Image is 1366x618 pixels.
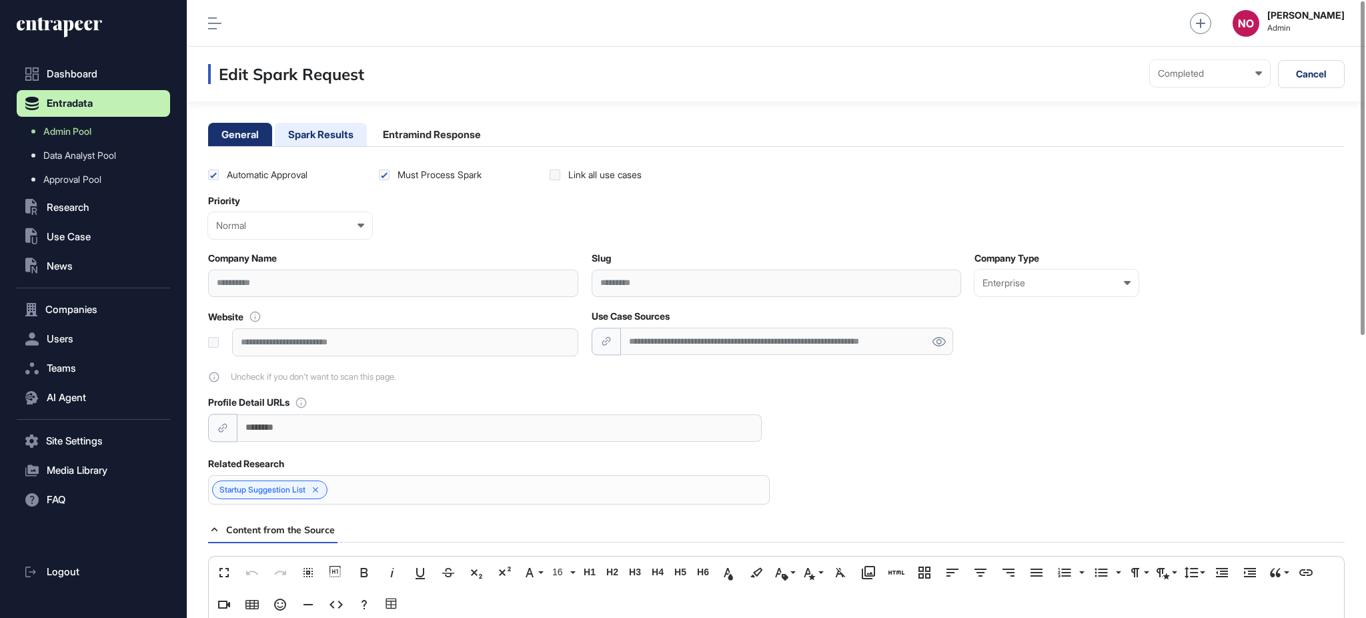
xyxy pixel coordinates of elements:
[602,559,622,586] button: H2
[17,61,170,87] a: Dashboard
[568,168,642,182] div: Link all use cases
[17,384,170,411] button: AI Agent
[1237,559,1263,586] button: Increase Indent (Ctrl+])
[47,465,107,476] span: Media Library
[380,591,405,618] button: Table Builder
[352,591,377,618] button: Help (Ctrl+/)
[211,559,237,586] button: Fullscreen
[772,559,797,586] button: Inline Class
[231,372,396,382] span: Uncheck if you don't want to scan this page.
[17,487,170,513] button: FAQ
[828,559,853,586] button: Clear Formatting
[1024,559,1049,586] button: Align Justify
[1153,559,1179,586] button: Paragraph Style
[1293,559,1319,586] button: Insert Link (Ctrl+K)
[602,567,622,578] span: H2
[1209,559,1235,586] button: Decrease Indent (Ctrl+[)
[47,567,79,577] span: Logout
[23,168,170,192] a: Approval Pool
[1233,10,1259,37] button: NO
[47,495,65,505] span: FAQ
[17,428,170,454] button: Site Settings
[1052,559,1077,586] button: Ordered List
[17,559,170,585] a: Logout
[227,168,307,182] div: Automatic Approval
[1265,559,1291,586] button: Quote
[856,559,881,586] button: Media Library
[17,90,170,117] button: Entradata
[352,559,377,586] button: Bold (Ctrl+B)
[17,457,170,484] button: Media Library
[580,559,600,586] button: H1
[208,196,240,206] label: Priority
[275,123,367,146] li: Spark Results
[323,591,349,618] button: Code View
[208,312,243,322] label: Website
[267,559,293,586] button: Redo (Ctrl+Shift+Z)
[47,98,93,109] span: Entradata
[239,559,265,586] button: Undo (Ctrl+Z)
[693,559,713,586] button: H6
[648,559,668,586] button: H4
[295,559,321,586] button: Select All
[974,253,1039,264] label: Company Type
[670,559,690,586] button: H5
[625,567,645,578] span: H3
[592,253,611,264] label: Slug
[46,436,103,446] span: Site Settings
[1278,60,1345,88] button: Cancel
[398,168,482,182] div: Must Process Spark
[267,591,293,618] button: Emoticons
[548,559,577,586] button: 16
[648,567,668,578] span: H4
[17,296,170,323] button: Companies
[47,202,89,213] span: Research
[1267,23,1345,33] span: Admin
[884,559,909,586] button: Add HTML
[211,591,237,618] button: Insert Video
[1181,559,1207,586] button: Line Height
[550,567,570,578] span: 16
[580,567,600,578] span: H1
[17,194,170,221] button: Research
[43,174,101,185] span: Approval Pool
[968,559,993,586] button: Align Center
[912,559,937,586] button: Responsive Layout
[996,559,1021,586] button: Align Right
[17,253,170,280] button: News
[464,559,489,586] button: Subscript
[208,518,337,541] div: Content from the Source
[744,559,769,586] button: Background Color
[208,458,284,469] label: Related Research
[17,355,170,382] button: Teams
[208,253,277,264] label: Company Name
[45,304,97,315] span: Companies
[47,69,97,79] span: Dashboard
[47,261,73,272] span: News
[295,591,321,618] button: Insert Horizontal Line
[47,334,73,344] span: Users
[693,567,713,578] span: H6
[492,559,517,586] button: Superscript
[208,397,289,408] label: Profile Detail URLs
[43,150,116,161] span: Data Analyst Pool
[520,559,545,586] button: Font Family
[47,392,86,403] span: AI Agent
[23,143,170,168] a: Data Analyst Pool
[625,559,645,586] button: H3
[47,232,91,242] span: Use Case
[670,567,690,578] span: H5
[370,123,494,146] li: Entramind Response
[47,363,76,374] span: Teams
[1075,559,1086,586] button: Ordered List
[239,591,265,618] button: Insert Table
[408,559,433,586] button: Underline (Ctrl+U)
[380,559,405,586] button: Italic (Ctrl+I)
[23,119,170,143] a: Admin Pool
[323,559,349,586] button: Show blocks
[436,559,461,586] button: Strikethrough (Ctrl+S)
[43,126,91,137] span: Admin Pool
[17,224,170,250] button: Use Case
[592,311,670,322] label: Use Case Sources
